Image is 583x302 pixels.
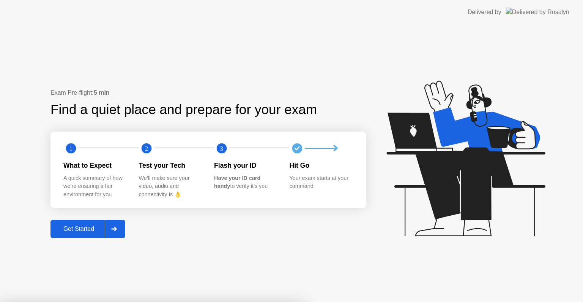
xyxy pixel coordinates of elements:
[220,145,223,152] text: 3
[506,8,569,16] img: Delivered by Rosalyn
[290,161,353,170] div: Hit Go
[214,161,277,170] div: Flash your ID
[214,174,277,191] div: to verify it’s you
[63,161,127,170] div: What to Expect
[139,174,202,199] div: We’ll make sure your video, audio and connectivity is 👌
[69,145,72,152] text: 1
[50,88,366,97] div: Exam Pre-flight:
[63,174,127,199] div: A quick summary of how we’re ensuring a fair environment for you
[139,161,202,170] div: Test your Tech
[50,100,318,120] div: Find a quiet place and prepare for your exam
[145,145,148,152] text: 2
[468,8,501,17] div: Delivered by
[53,226,105,232] div: Get Started
[214,175,260,189] b: Have your ID card handy
[290,174,353,191] div: Your exam starts at your command
[94,89,110,96] b: 5 min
